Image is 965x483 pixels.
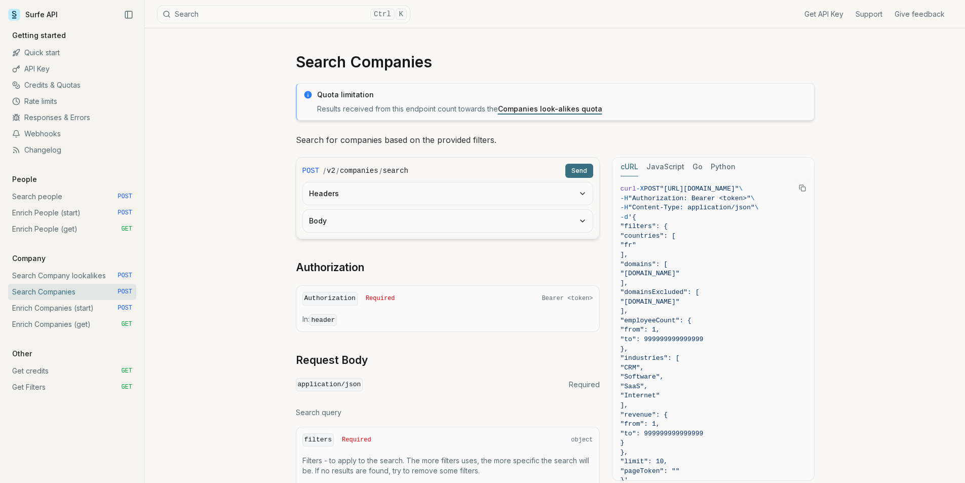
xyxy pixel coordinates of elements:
[296,407,600,418] p: Search query
[302,456,593,476] p: Filters - to apply to the search. The more filters uses, the more specific the search will be. If...
[370,9,395,20] kbd: Ctrl
[621,383,648,390] span: "SaaS",
[621,204,629,211] span: -H
[8,109,136,126] a: Responses & Errors
[621,420,660,428] span: "from": 1,
[628,195,751,202] span: "Authorization: Bearer <token>"
[565,164,593,178] button: Send
[644,185,660,193] span: POST
[751,195,755,202] span: \
[118,193,132,201] span: POST
[621,345,629,353] span: },
[498,104,602,113] a: Companies look-alikes quota
[739,185,743,193] span: \
[121,7,136,22] button: Collapse Sidebar
[8,7,58,22] a: Surfe API
[660,185,739,193] span: "[URL][DOMAIN_NAME]"
[383,166,408,176] code: search
[621,307,629,315] span: ],
[327,166,335,176] code: v2
[621,364,644,371] span: "CRM",
[692,158,703,176] button: Go
[296,378,363,392] code: application/json
[621,458,668,465] span: "limit": 10,
[8,142,136,158] a: Changelog
[621,411,668,419] span: "revenue": {
[795,180,810,196] button: Copy Text
[121,383,132,391] span: GET
[366,294,395,303] span: Required
[628,204,755,211] span: "Content-Type: application/json"
[621,401,629,409] span: ],
[636,185,644,193] span: -X
[621,439,625,447] span: }
[340,166,378,176] code: companies
[621,195,629,202] span: -H
[755,204,759,211] span: \
[621,222,668,230] span: "filters": {
[8,126,136,142] a: Webhooks
[621,449,629,456] span: },
[121,225,132,233] span: GET
[121,367,132,375] span: GET
[303,182,593,205] button: Headers
[621,430,704,437] span: "to": 999999999999999
[296,353,368,367] a: Request Body
[621,241,636,249] span: "fr"
[379,166,382,176] span: /
[8,221,136,237] a: Enrich People (get) GET
[296,261,364,275] a: Authorization
[8,61,136,77] a: API Key
[711,158,736,176] button: Python
[8,379,136,395] a: Get Filters GET
[302,292,358,306] code: Authorization
[296,133,815,147] p: Search for companies based on the provided filters.
[621,279,629,287] span: ],
[621,185,636,193] span: curl
[121,320,132,328] span: GET
[569,380,600,390] span: Required
[317,90,808,100] p: Quota limitation
[621,270,680,277] span: "[DOMAIN_NAME]"
[396,9,407,20] kbd: K
[621,336,704,343] span: "to": 999999999999999
[621,392,660,399] span: "Internet"
[302,166,320,176] span: POST
[118,304,132,312] span: POST
[621,373,664,381] span: "Software",
[621,354,680,362] span: "industries": [
[8,363,136,379] a: Get credits GET
[157,5,410,23] button: SearchCtrlK
[8,205,136,221] a: Enrich People (start) POST
[118,209,132,217] span: POST
[646,158,684,176] button: JavaScript
[628,213,636,221] span: '{
[895,9,945,19] a: Give feedback
[8,316,136,332] a: Enrich Companies (get) GET
[8,300,136,316] a: Enrich Companies (start) POST
[8,253,50,264] p: Company
[8,349,36,359] p: Other
[8,45,136,61] a: Quick start
[621,213,629,221] span: -d
[542,294,593,303] span: Bearer <token>
[302,433,334,447] code: filters
[621,467,680,475] span: "pageToken": ""
[621,261,668,268] span: "domains": [
[8,77,136,93] a: Credits & Quotas
[342,436,371,444] span: Required
[621,298,680,306] span: "[DOMAIN_NAME]"
[317,104,808,114] p: Results received from this endpoint count towards the
[296,53,815,71] h1: Search Companies
[302,314,593,325] p: In:
[8,30,70,41] p: Getting started
[323,166,326,176] span: /
[621,158,638,176] button: cURL
[118,288,132,296] span: POST
[571,436,593,444] span: object
[621,288,700,296] span: "domainsExcluded": [
[621,232,676,240] span: "countries": [
[621,317,691,324] span: "employeeCount": {
[303,210,593,232] button: Body
[310,314,337,326] code: header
